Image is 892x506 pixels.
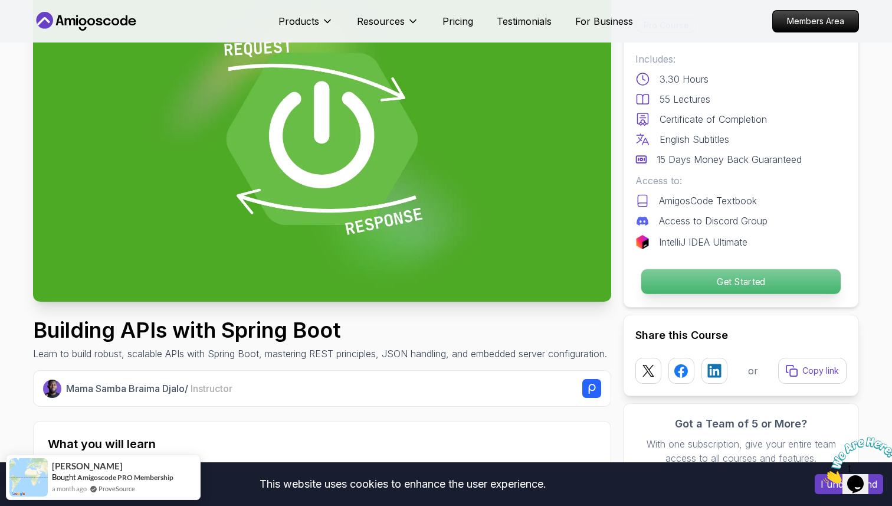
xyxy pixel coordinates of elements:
h2: What you will learn [48,436,596,452]
p: Access to: [635,174,847,188]
div: This website uses cookies to enhance the user experience. [9,471,797,497]
a: ProveSource [99,484,135,494]
a: Testimonials [497,14,552,28]
p: AmigosCode Textbook [659,194,757,208]
p: Includes: [635,52,847,66]
span: 1 [5,5,9,15]
h1: Building APIs with Spring Boot [33,318,607,342]
p: 55 Lectures [660,92,710,106]
img: provesource social proof notification image [9,458,48,497]
a: Members Area [772,10,859,32]
p: IntelliJ IDEA Ultimate [659,235,747,249]
p: Access to Discord Group [659,214,768,228]
p: Copy link [802,365,839,377]
span: Bought [52,472,76,482]
p: or [748,364,758,378]
p: With one subscription, give your entire team access to all courses and features. [635,437,847,465]
img: Chat attention grabber [5,5,78,51]
button: Get Started [641,269,841,295]
p: 3.30 Hours [660,72,709,86]
a: For Business [575,14,633,28]
img: Nelson Djalo [43,380,61,398]
span: Instructor [191,383,232,394]
p: Certificate of Completion [660,112,767,126]
span: [PERSON_NAME] [52,461,123,471]
button: Accept cookies [815,474,883,494]
p: Resources [357,14,405,28]
span: a month ago [52,484,87,494]
button: Products [278,14,333,38]
p: Get Started [641,269,841,294]
iframe: chat widget [819,432,892,488]
h2: Share this Course [635,327,847,344]
p: 15 Days Money Back Guaranteed [657,152,802,167]
p: Products [278,14,319,28]
p: Learn to build robust, scalable APIs with Spring Boot, mastering REST principles, JSON handling, ... [33,347,607,361]
h3: Got a Team of 5 or More? [635,416,847,432]
button: Copy link [778,358,847,384]
a: Pricing [442,14,473,28]
a: Amigoscode PRO Membership [77,473,173,482]
img: jetbrains logo [635,235,650,249]
p: Members Area [773,11,858,32]
p: English Subtitles [660,132,729,146]
button: Resources [357,14,419,38]
p: Mama Samba Braima Djalo / [66,381,232,396]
